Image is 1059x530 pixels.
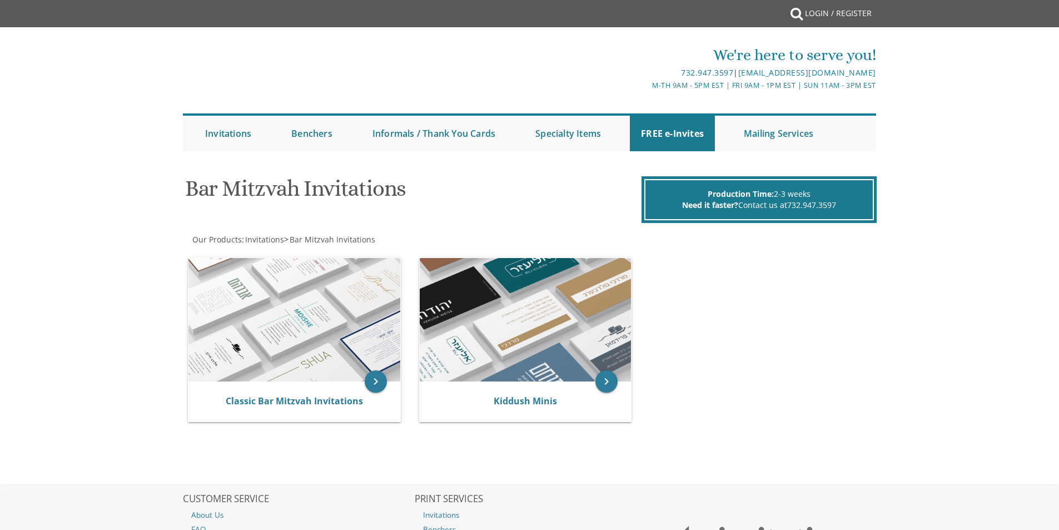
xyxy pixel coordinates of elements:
span: > [284,234,375,245]
div: | [415,66,876,80]
h2: PRINT SERVICES [415,494,645,505]
h2: CUSTOMER SERVICE [183,494,413,505]
a: keyboard_arrow_right [595,370,618,393]
a: FREE e-Invites [630,116,715,151]
span: Invitations [245,234,284,245]
a: Bar Mitzvah Invitations [289,234,375,245]
a: Invitations [194,116,262,151]
a: Invitations [244,234,284,245]
a: Invitations [415,508,645,522]
a: Our Products [191,234,242,245]
div: We're here to serve you! [415,44,876,66]
a: Benchers [280,116,344,151]
a: Informals / Thank You Cards [361,116,506,151]
div: M-Th 9am - 5pm EST | Fri 9am - 1pm EST | Sun 11am - 3pm EST [415,80,876,91]
img: Classic Bar Mitzvah Invitations [188,258,400,382]
span: Bar Mitzvah Invitations [290,234,375,245]
a: Kiddush Minis [494,395,557,407]
span: Production Time: [708,189,774,199]
a: 732.947.3597 [681,67,733,78]
h1: Bar Mitzvah Invitations [185,176,639,209]
span: Need it faster? [682,200,738,210]
a: About Us [183,508,413,522]
div: 2-3 weeks Contact us at [644,179,874,220]
a: [EMAIL_ADDRESS][DOMAIN_NAME] [738,67,876,78]
a: 732.947.3597 [787,200,836,210]
a: Mailing Services [733,116,824,151]
div: : [183,234,530,245]
a: Classic Bar Mitzvah Invitations [226,395,363,407]
a: keyboard_arrow_right [365,370,387,393]
img: Kiddush Minis [420,258,632,382]
a: Specialty Items [524,116,612,151]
